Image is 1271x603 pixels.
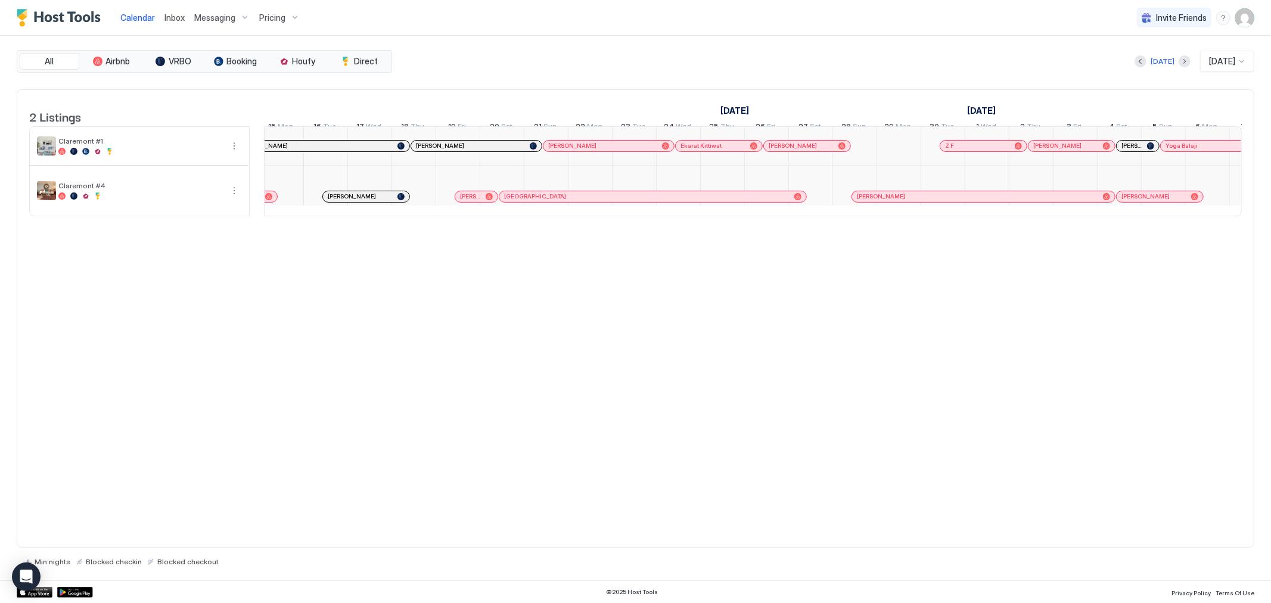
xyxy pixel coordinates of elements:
[35,557,70,566] span: Min nights
[753,119,779,136] a: September 26, 2025
[1193,119,1221,136] a: October 6, 2025
[981,122,996,134] span: Wed
[1238,119,1264,136] a: October 7, 2025
[17,9,106,27] a: Host Tools Logo
[268,122,276,134] span: 15
[1033,142,1082,150] span: [PERSON_NAME]
[1241,122,1246,134] span: 7
[164,11,185,24] a: Inbox
[1027,122,1040,134] span: Thu
[619,119,649,136] a: September 23, 2025
[769,142,817,150] span: [PERSON_NAME]
[941,122,955,134] span: Tue
[1216,589,1254,596] span: Terms Of Use
[1117,122,1128,134] span: Sat
[798,122,808,134] span: 27
[58,136,222,145] span: Claremont #1
[964,102,999,119] a: October 1, 2025
[576,122,586,134] span: 22
[1020,122,1025,134] span: 2
[1179,55,1191,67] button: Next month
[164,13,185,23] span: Inbox
[1110,122,1115,134] span: 4
[706,119,737,136] a: September 25, 2025
[490,122,499,134] span: 20
[399,119,428,136] a: September 18, 2025
[227,139,241,153] div: menu
[885,122,894,134] span: 29
[259,13,285,23] span: Pricing
[416,142,464,150] span: [PERSON_NAME]
[573,119,606,136] a: September 22, 2025
[680,142,722,150] span: Ekarat Kittiwat
[720,122,734,134] span: Thu
[1216,586,1254,598] a: Terms Of Use
[265,119,296,136] a: September 15, 2025
[853,122,866,134] span: Sun
[37,181,56,200] div: listing image
[37,136,56,156] div: listing image
[857,192,905,200] span: [PERSON_NAME]
[353,119,384,136] a: September 17, 2025
[607,588,658,596] span: © 2025 Host Tools
[1235,8,1254,27] div: User profile
[293,56,316,67] span: Houfy
[356,122,364,134] span: 17
[194,13,235,23] span: Messaging
[20,53,79,70] button: All
[310,119,339,136] a: September 16, 2025
[1121,142,1142,150] span: [PERSON_NAME]
[1171,586,1211,598] a: Privacy Policy
[588,122,603,134] span: Mon
[57,587,93,598] a: Google Play Store
[278,122,293,134] span: Mon
[973,119,999,136] a: October 1, 2025
[1196,122,1201,134] span: 6
[157,557,219,566] span: Blocked checkout
[896,122,912,134] span: Mon
[58,181,222,190] span: Claremont #4
[1067,122,1072,134] span: 3
[795,119,824,136] a: September 27, 2025
[29,107,81,125] span: 2 Listings
[458,122,466,134] span: Fri
[460,192,481,200] span: [PERSON_NAME]
[144,53,203,70] button: VRBO
[633,122,646,134] span: Tue
[676,122,691,134] span: Wed
[120,13,155,23] span: Calendar
[543,122,557,134] span: Sun
[1135,55,1146,67] button: Previous month
[531,119,560,136] a: September 21, 2025
[534,122,542,134] span: 21
[504,192,566,200] span: [GEOGRAPHIC_DATA]
[227,56,257,67] span: Booking
[927,119,958,136] a: September 30, 2025
[1107,119,1131,136] a: October 4, 2025
[1171,589,1211,596] span: Privacy Policy
[227,184,241,198] div: menu
[1209,56,1235,67] span: [DATE]
[976,122,979,134] span: 1
[767,122,776,134] span: Fri
[411,122,425,134] span: Thu
[227,184,241,198] button: More options
[448,122,456,134] span: 19
[1064,119,1085,136] a: October 3, 2025
[206,53,265,70] button: Booking
[169,56,191,67] span: VRBO
[1151,56,1174,67] div: [DATE]
[1216,11,1230,25] div: menu
[930,122,940,134] span: 30
[445,119,469,136] a: September 19, 2025
[1202,122,1218,134] span: Mon
[717,102,752,119] a: September 1, 2025
[227,139,241,153] button: More options
[945,142,954,150] span: Z F
[839,119,869,136] a: September 28, 2025
[1156,13,1207,23] span: Invite Friends
[268,53,327,70] button: Houfy
[402,122,409,134] span: 18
